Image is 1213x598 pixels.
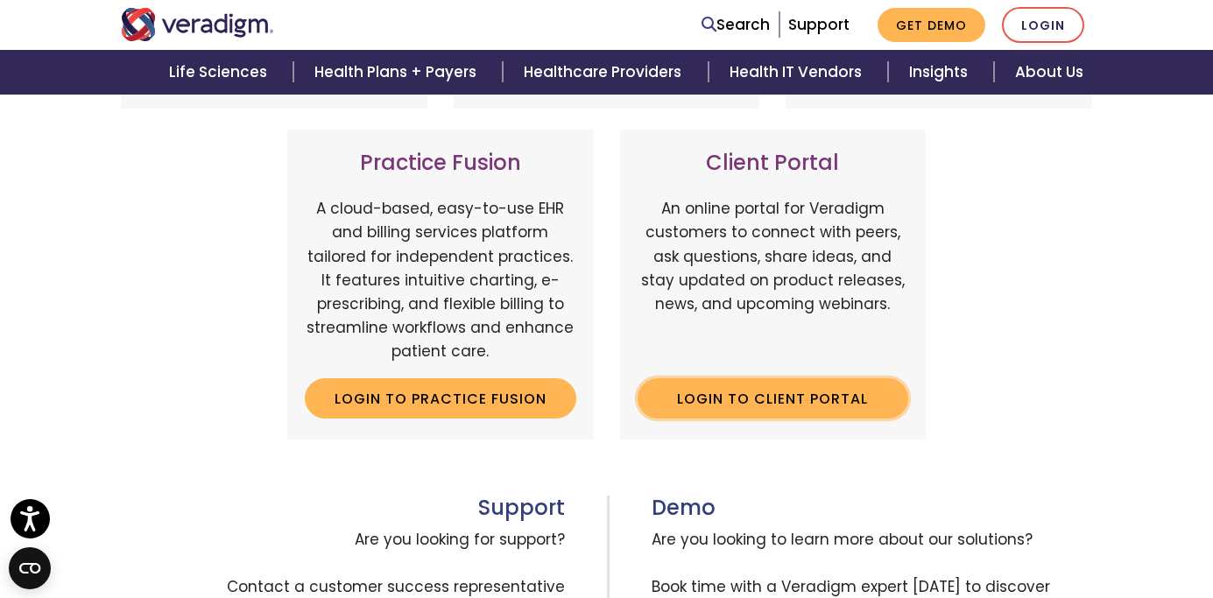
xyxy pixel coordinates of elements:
[994,50,1104,95] a: About Us
[638,378,909,419] a: Login to Client Portal
[1002,7,1084,43] a: Login
[878,8,985,42] a: Get Demo
[121,8,274,41] img: Veradigm logo
[702,13,770,37] a: Search
[638,151,909,176] h3: Client Portal
[888,50,994,95] a: Insights
[121,496,565,521] h3: Support
[709,50,888,95] a: Health IT Vendors
[305,151,576,176] h3: Practice Fusion
[503,50,708,95] a: Healthcare Providers
[9,547,51,589] button: Open CMP widget
[788,14,850,35] a: Support
[148,50,293,95] a: Life Sciences
[638,197,909,363] p: An online portal for Veradigm customers to connect with peers, ask questions, share ideas, and st...
[305,197,576,363] p: A cloud-based, easy-to-use EHR and billing services platform tailored for independent practices. ...
[305,378,576,419] a: Login to Practice Fusion
[293,50,503,95] a: Health Plans + Payers
[652,496,1093,521] h3: Demo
